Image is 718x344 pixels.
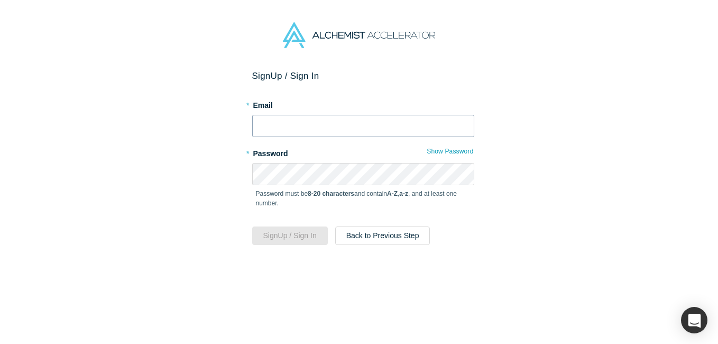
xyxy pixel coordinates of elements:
img: Alchemist Accelerator Logo [283,22,435,48]
strong: a-z [399,190,408,197]
label: Password [252,144,474,159]
strong: 8-20 characters [308,190,354,197]
label: Email [252,96,474,111]
button: Back to Previous Step [335,227,430,245]
button: SignUp / Sign In [252,227,328,245]
button: Show Password [426,144,474,158]
p: Password must be and contain , , and at least one number. [256,189,471,208]
h2: Sign Up / Sign In [252,70,474,82]
strong: A-Z [387,190,398,197]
